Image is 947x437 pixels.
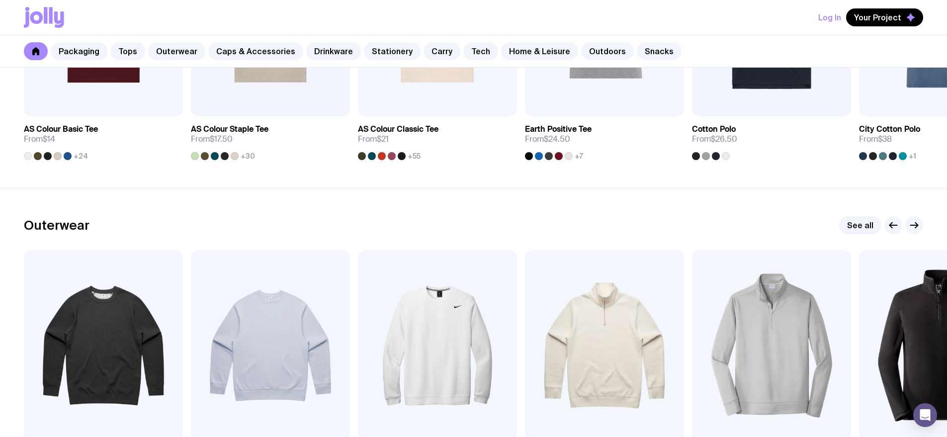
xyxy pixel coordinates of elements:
[818,8,841,26] button: Log In
[637,42,682,60] a: Snacks
[839,216,881,234] a: See all
[306,42,361,60] a: Drinkware
[43,134,55,144] span: $14
[913,403,937,427] div: Open Intercom Messenger
[377,134,389,144] span: $21
[408,152,421,160] span: +55
[24,218,89,233] h2: Outerwear
[208,42,303,60] a: Caps & Accessories
[692,124,736,134] h3: Cotton Polo
[210,134,233,144] span: $17.50
[859,124,920,134] h3: City Cotton Polo
[148,42,205,60] a: Outerwear
[525,116,684,160] a: Earth Positive TeeFrom$24.50+7
[358,134,389,144] span: From
[692,134,737,144] span: From
[575,152,583,160] span: +7
[24,124,98,134] h3: AS Colour Basic Tee
[878,134,892,144] span: $38
[846,8,923,26] button: Your Project
[692,116,851,160] a: Cotton PoloFrom$26.50
[859,134,892,144] span: From
[24,134,55,144] span: From
[74,152,88,160] span: +24
[711,134,737,144] span: $26.50
[525,124,592,134] h3: Earth Positive Tee
[358,124,438,134] h3: AS Colour Classic Tee
[525,134,570,144] span: From
[544,134,570,144] span: $24.50
[358,116,517,160] a: AS Colour Classic TeeFrom$21+55
[581,42,634,60] a: Outdoors
[110,42,145,60] a: Tops
[909,152,916,160] span: +1
[463,42,498,60] a: Tech
[241,152,255,160] span: +30
[191,134,233,144] span: From
[51,42,107,60] a: Packaging
[364,42,421,60] a: Stationery
[501,42,578,60] a: Home & Leisure
[854,12,901,22] span: Your Project
[24,116,183,160] a: AS Colour Basic TeeFrom$14+24
[191,124,268,134] h3: AS Colour Staple Tee
[191,116,350,160] a: AS Colour Staple TeeFrom$17.50+30
[424,42,460,60] a: Carry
